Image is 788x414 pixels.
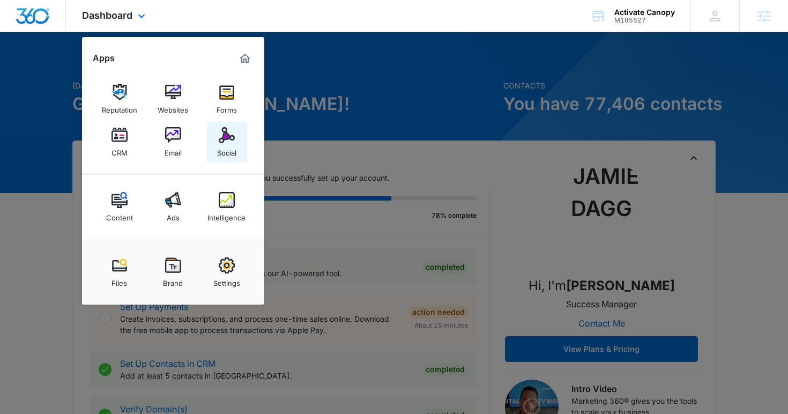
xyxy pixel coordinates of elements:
[153,122,194,162] a: Email
[158,100,188,114] div: Websites
[102,100,137,114] div: Reputation
[99,122,140,162] a: CRM
[217,100,237,114] div: Forms
[167,208,180,222] div: Ads
[614,17,675,24] div: account id
[206,122,247,162] a: Social
[99,187,140,227] a: Content
[82,10,132,21] span: Dashboard
[217,143,236,157] div: Social
[153,252,194,293] a: Brand
[111,143,128,157] div: CRM
[165,143,182,157] div: Email
[106,208,133,222] div: Content
[99,252,140,293] a: Files
[614,8,675,17] div: account name
[206,79,247,120] a: Forms
[111,273,127,287] div: Files
[93,53,115,63] h2: Apps
[206,252,247,293] a: Settings
[207,208,246,222] div: Intelligence
[153,79,194,120] a: Websites
[236,50,254,67] a: Marketing 360® Dashboard
[163,273,183,287] div: Brand
[213,273,240,287] div: Settings
[206,187,247,227] a: Intelligence
[99,79,140,120] a: Reputation
[153,187,194,227] a: Ads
